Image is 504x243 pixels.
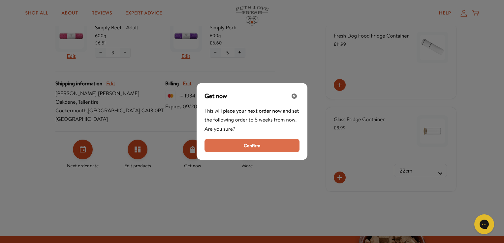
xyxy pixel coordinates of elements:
[223,107,282,115] strong: place your next order now
[205,139,299,152] button: Confirm
[205,107,299,132] span: This will and set the following order to 5 weeks from now. Are you sure?
[244,142,260,149] span: Confirm
[471,212,497,236] iframe: Gorgias live chat messenger
[289,91,299,101] button: Close
[205,92,227,101] span: Get now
